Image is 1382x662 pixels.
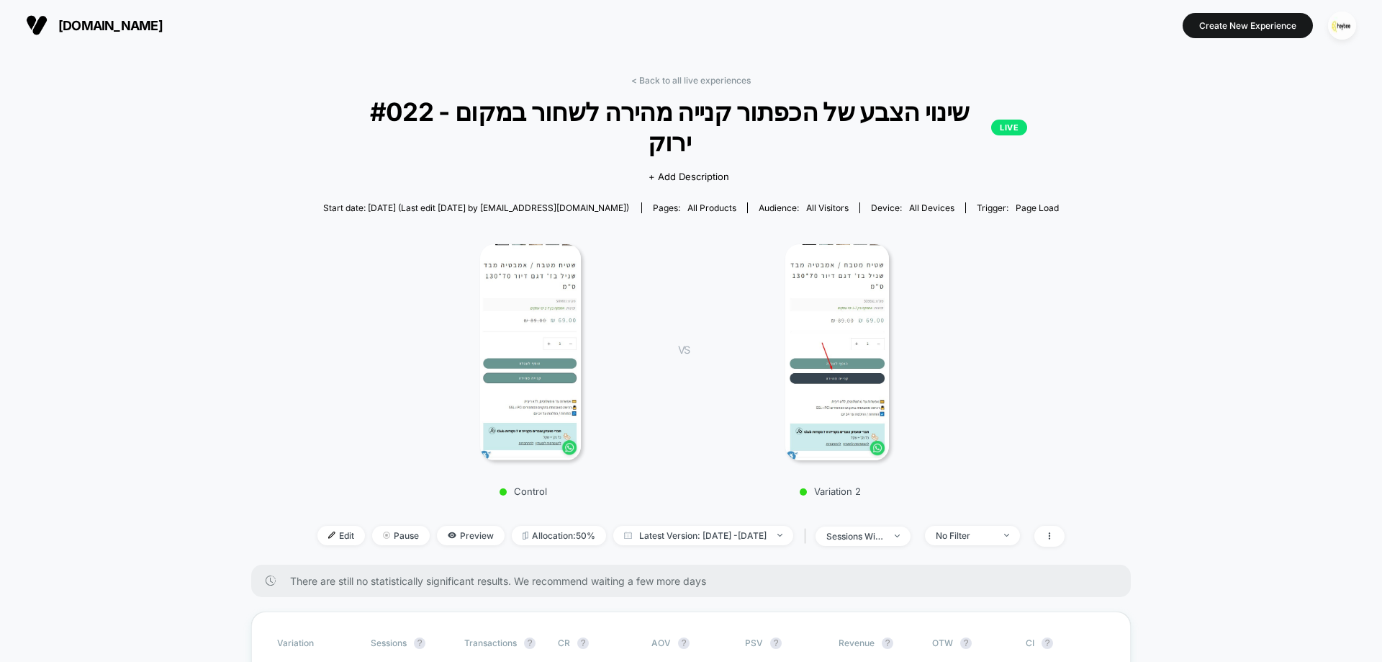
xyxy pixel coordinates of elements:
div: Audience: [759,202,849,213]
a: < Back to all live experiences [631,75,751,86]
span: Transactions [464,638,517,648]
span: Preview [437,526,505,545]
span: all devices [909,202,954,213]
span: all products [687,202,736,213]
p: Variation 2 [704,486,956,497]
span: [DOMAIN_NAME] [58,18,163,33]
span: CR [558,638,570,648]
div: Pages: [653,202,736,213]
div: No Filter [936,530,993,541]
span: VS [678,344,690,356]
span: AOV [651,638,671,648]
span: Pause [372,526,430,545]
span: There are still no statistically significant results. We recommend waiting a few more days [290,575,1102,587]
span: All Visitors [806,202,849,213]
span: #022 - שינוי הצבע של הכפתור קנייה מהירה לשחור במקום ירוק [355,97,1027,157]
p: Control [397,486,649,497]
span: | [800,526,816,547]
div: Trigger: [977,202,1059,213]
img: Control main [480,244,581,460]
span: OTW [932,638,1011,649]
span: Latest Version: [DATE] - [DATE] [613,526,793,545]
span: + Add Description [649,170,729,184]
p: LIVE [991,120,1027,135]
button: ? [1042,638,1053,649]
button: ppic [1324,11,1360,40]
span: Allocation: 50% [512,526,606,545]
span: Device: [859,202,965,213]
div: sessions with impression [826,531,884,542]
img: rebalance [523,532,528,540]
button: [DOMAIN_NAME] [22,14,167,37]
button: ? [524,638,536,649]
img: end [1004,534,1009,537]
button: ? [770,638,782,649]
span: CI [1026,638,1105,649]
img: Variation 2 main [785,244,888,460]
img: calendar [624,532,632,539]
span: Variation [277,638,356,649]
button: ? [678,638,690,649]
img: edit [328,532,335,539]
button: Create New Experience [1183,13,1313,38]
span: Start date: [DATE] (Last edit [DATE] by [EMAIL_ADDRESS][DOMAIN_NAME]) [323,202,629,213]
span: Sessions [371,638,407,648]
img: ppic [1328,12,1356,40]
span: Edit [317,526,365,545]
button: ? [960,638,972,649]
button: ? [577,638,589,649]
img: end [895,534,900,537]
span: PSV [745,638,763,648]
img: end [383,532,390,539]
img: Visually logo [26,14,48,36]
span: Revenue [839,638,875,648]
img: end [777,534,782,537]
button: ? [882,638,893,649]
span: Page Load [1016,202,1059,213]
button: ? [414,638,425,649]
